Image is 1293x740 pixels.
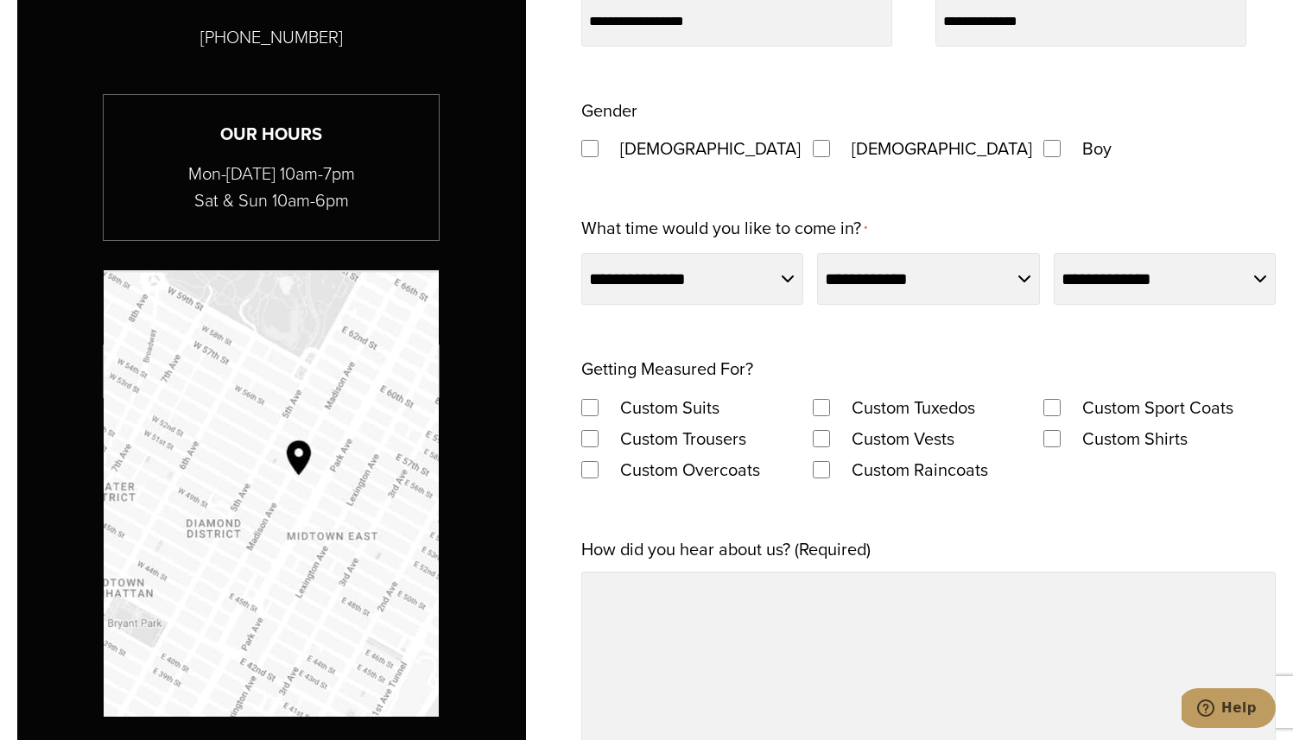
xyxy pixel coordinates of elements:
label: How did you hear about us? (Required) [581,534,871,565]
label: What time would you like to come in? [581,212,867,246]
label: [DEMOGRAPHIC_DATA] [834,133,1038,164]
label: Custom Sport Coats [1065,392,1251,423]
p: [PHONE_NUMBER] [200,23,343,51]
p: Mon-[DATE] 10am-7pm Sat & Sun 10am-6pm [104,161,439,214]
a: Map to Alan David Custom [104,270,439,717]
legend: Gender [581,95,637,126]
img: Google map with pin showing Alan David location at Madison Avenue & 53rd Street NY [104,270,439,717]
h3: Our Hours [104,121,439,148]
label: Custom Vests [834,423,972,454]
label: Custom Trousers [603,423,764,454]
label: [DEMOGRAPHIC_DATA] [603,133,807,164]
label: Custom Tuxedos [834,392,992,423]
label: Boy [1065,133,1129,164]
label: Custom Raincoats [834,454,1005,485]
legend: Getting Measured For? [581,353,753,384]
iframe: Opens a widget where you can chat to one of our agents [1182,688,1276,731]
label: Custom Suits [603,392,737,423]
label: Custom Overcoats [603,454,777,485]
label: Custom Shirts [1065,423,1205,454]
